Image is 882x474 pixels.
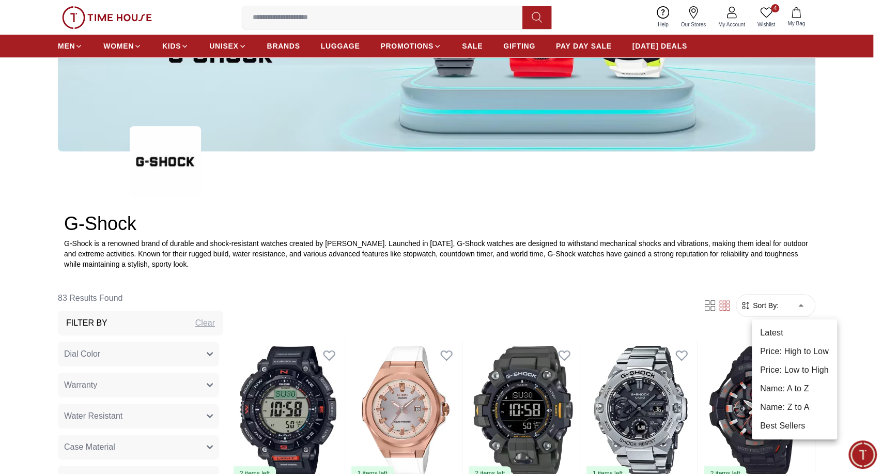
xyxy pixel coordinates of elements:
[752,342,837,361] li: Price: High to Low
[752,417,837,435] li: Best Sellers
[848,440,877,469] div: Chat Widget
[752,398,837,417] li: Name: Z to A
[752,361,837,379] li: Price: Low to High
[752,379,837,398] li: Name: A to Z
[752,324,837,342] li: Latest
